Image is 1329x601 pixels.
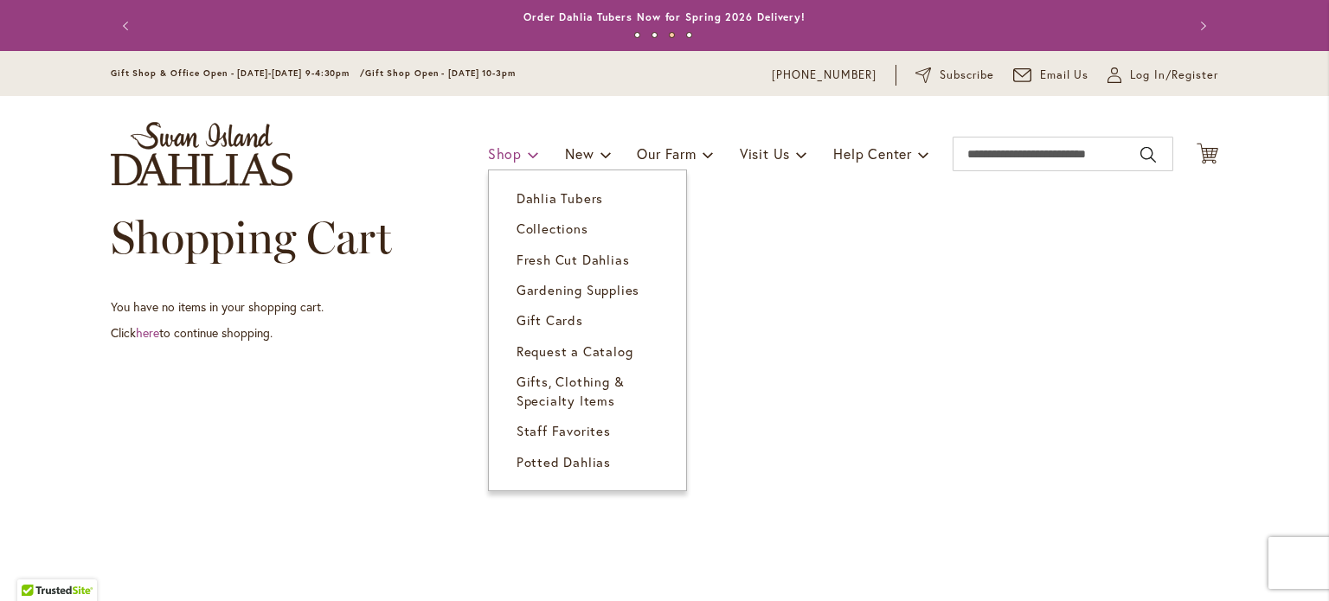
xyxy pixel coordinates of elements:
span: Collections [517,220,588,237]
span: Gift Shop & Office Open - [DATE]-[DATE] 9-4:30pm / [111,67,365,79]
a: Order Dahlia Tubers Now for Spring 2026 Delivery! [523,10,806,23]
span: Potted Dahlias [517,453,611,470]
button: 2 of 4 [652,32,658,38]
a: store logo [111,122,292,186]
span: Gifts, Clothing & Specialty Items [517,373,625,408]
span: Staff Favorites [517,422,611,439]
a: Log In/Register [1107,67,1218,84]
a: Gift Cards [489,305,686,336]
span: New [565,144,594,163]
a: here [136,324,159,341]
span: Help Center [833,144,912,163]
span: Gift Shop Open - [DATE] 10-3pm [365,67,516,79]
button: 4 of 4 [686,32,692,38]
span: Shopping Cart [111,210,392,265]
span: Shop [488,144,522,163]
p: You have no items in your shopping cart. [111,298,1218,316]
span: Log In/Register [1130,67,1218,84]
button: Next [1184,9,1218,43]
p: Click to continue shopping. [111,324,1218,342]
button: 3 of 4 [669,32,675,38]
span: Subscribe [940,67,994,84]
button: Previous [111,9,145,43]
a: [PHONE_NUMBER] [772,67,876,84]
a: Email Us [1013,67,1089,84]
span: Fresh Cut Dahlias [517,251,630,268]
iframe: Launch Accessibility Center [13,540,61,588]
a: Subscribe [915,67,994,84]
span: Our Farm [637,144,696,163]
span: Email Us [1040,67,1089,84]
span: Gardening Supplies [517,281,639,298]
button: 1 of 4 [634,32,640,38]
span: Dahlia Tubers [517,189,603,207]
span: Visit Us [740,144,790,163]
span: Request a Catalog [517,342,633,360]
